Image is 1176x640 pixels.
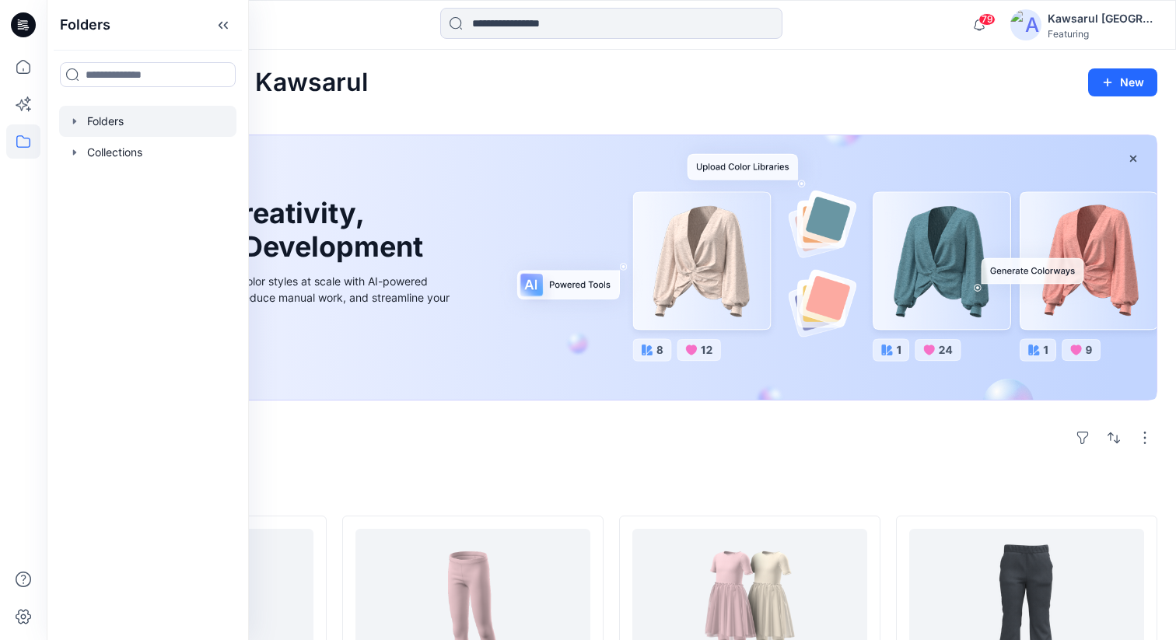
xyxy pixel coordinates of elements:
[1088,68,1157,96] button: New
[103,273,453,322] div: Explore ideas faster and recolor styles at scale with AI-powered tools that boost creativity, red...
[103,341,453,372] a: Discover more
[1048,28,1157,40] div: Featuring
[1048,9,1157,28] div: Kawsarul [GEOGRAPHIC_DATA]
[978,13,996,26] span: 79
[1010,9,1041,40] img: avatar
[103,197,430,264] h1: Unleash Creativity, Speed Up Development
[65,481,1157,500] h4: Styles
